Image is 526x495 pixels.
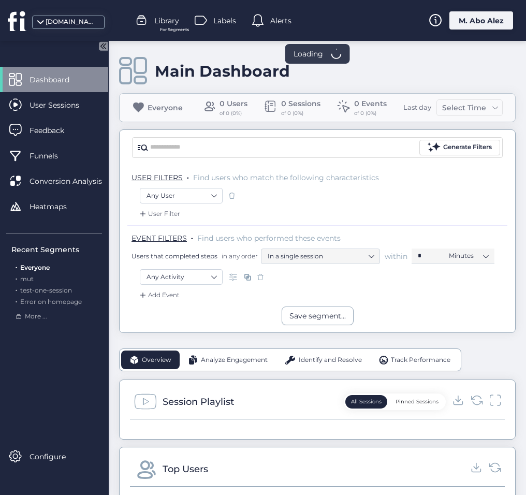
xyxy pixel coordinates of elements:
span: Heatmaps [30,201,82,212]
span: Track Performance [391,355,450,365]
div: Generate Filters [443,142,492,152]
span: . [187,171,189,181]
span: Loading [294,48,323,60]
span: Error on homepage [20,298,82,305]
span: . [191,231,193,242]
span: . [16,296,17,305]
span: User Sessions [30,99,95,111]
span: Library [154,15,179,26]
span: Users that completed steps [131,252,217,260]
nz-select-item: Minutes [449,248,488,264]
button: Pinned Sessions [390,395,444,409]
nz-select-item: In a single session [268,249,373,264]
span: test-one-session [20,286,72,294]
div: Save segment... [289,310,346,322]
span: Find users who performed these events [197,234,341,243]
span: Labels [213,15,236,26]
span: within [385,251,407,261]
span: Everyone [20,264,50,271]
div: Main Dashboard [155,62,290,81]
span: Feedback [30,125,80,136]
span: More ... [25,312,47,322]
div: M. Abo Alez [449,11,513,30]
span: Alerts [270,15,291,26]
button: Generate Filters [419,140,500,155]
div: [DOMAIN_NAME] [46,17,97,27]
span: mut [20,275,34,283]
span: Dashboard [30,74,85,85]
span: Conversion Analysis [30,176,118,187]
span: Funnels [30,150,74,162]
div: Add Event [138,290,180,300]
span: Overview [142,355,171,365]
span: . [16,273,17,283]
span: Find users who match the following characteristics [193,173,379,182]
span: . [16,284,17,294]
div: Recent Segments [11,244,102,255]
nz-select-item: Any User [147,188,216,203]
span: Configure [30,451,81,462]
div: Top Users [163,462,208,476]
button: All Sessions [345,395,387,409]
span: Analyze Engagement [201,355,268,365]
span: USER FILTERS [131,173,183,182]
span: Identify and Resolve [299,355,362,365]
span: in any order [220,252,258,260]
span: For Segments [160,26,189,33]
span: . [16,261,17,271]
div: User Filter [138,209,180,219]
nz-select-item: Any Activity [147,269,216,285]
span: EVENT FILTERS [131,234,187,243]
div: Session Playlist [163,395,234,409]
